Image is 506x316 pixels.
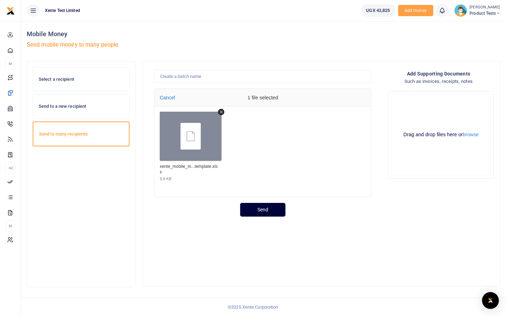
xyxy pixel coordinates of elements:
button: browse [463,132,479,137]
button: Send [240,203,285,217]
button: Cancel [158,93,177,103]
button: Remove file [218,109,224,115]
li: Wallet ballance [358,4,398,17]
input: Create a batch name [154,70,372,83]
small: [PERSON_NAME] [470,5,500,11]
span: Product Tests [470,10,500,17]
div: 1 file selected [210,89,316,106]
div: Open Intercom Messenger [482,292,499,309]
li: M [6,58,15,70]
h4: Mobile Money [27,30,261,38]
a: Send to many recipients [33,121,130,147]
h6: Send to a new recipient [39,104,124,109]
a: Add money [398,7,433,13]
div: Drag and drop files here or [392,131,491,138]
h5: Send mobile money to many people [27,41,261,48]
div: File Uploader [388,91,494,179]
h6: Send to many recipients [39,131,123,137]
span: UGX 42,825 [366,7,390,14]
h4: Such as invoices, receipts, notes [405,78,473,85]
a: Send to a new recipient [33,94,130,119]
a: UGX 42,825 [361,4,395,17]
div: xente_mobile_money_template.xlsx [160,164,220,175]
div: 9.9 KB [160,176,172,181]
li: Toup your wallet [398,5,433,17]
h6: Select a recipient [39,77,124,82]
a: logo-small logo-large logo-large [6,8,15,13]
a: profile-user [PERSON_NAME] Product Tests [454,4,500,17]
span: Xente Test Limited [42,7,83,14]
span: Add money [398,5,433,17]
img: logo-small [6,7,15,15]
li: M [6,220,15,232]
a: Select a recipient [33,67,130,92]
li: Ac [6,162,15,174]
img: profile-user [454,4,467,17]
div: File Uploader [154,88,372,197]
h4: Add supporting Documents [407,70,471,78]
